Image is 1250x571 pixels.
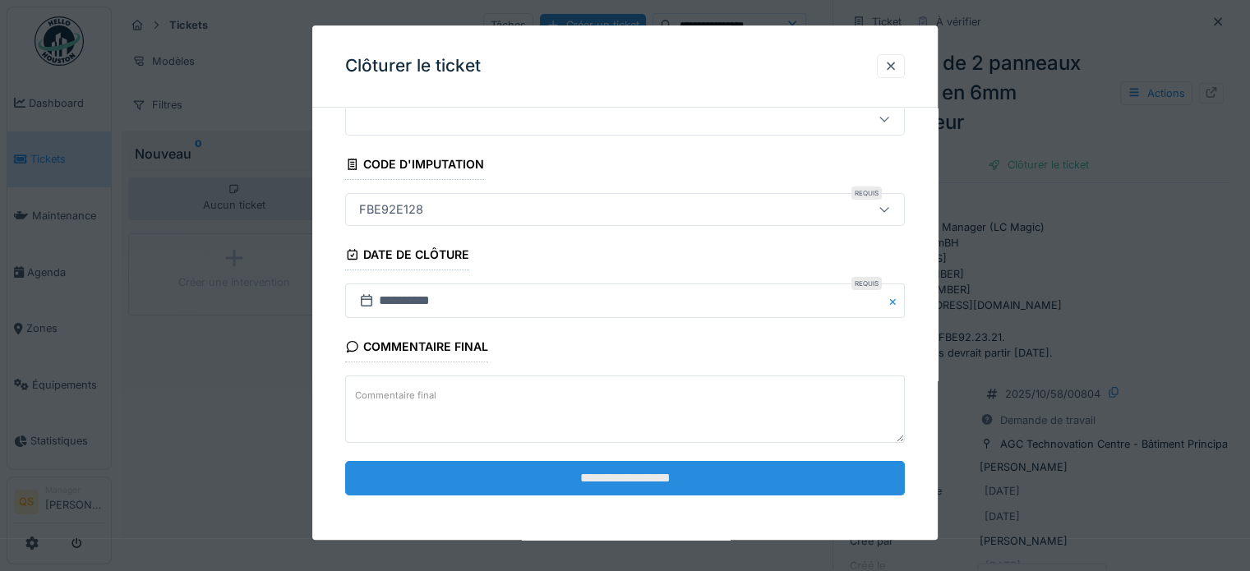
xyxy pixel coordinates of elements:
div: Code d'imputation [345,152,484,180]
div: Commentaire final [345,335,488,363]
h3: Clôturer le ticket [345,56,481,76]
div: Requis [851,186,882,200]
div: Date de clôture [345,242,469,270]
label: Commentaire final [352,385,440,406]
div: FBE92E128 [353,200,430,219]
div: Requis [851,278,882,291]
button: Close [887,284,905,319]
